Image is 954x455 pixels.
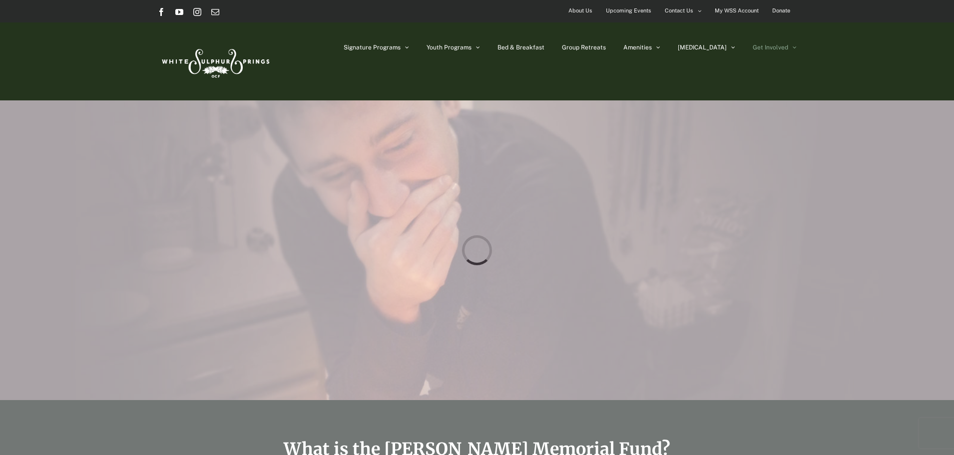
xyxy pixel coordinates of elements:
[772,3,790,18] span: Donate
[753,22,797,72] a: Get Involved
[562,44,606,50] span: Group Retreats
[606,3,651,18] span: Upcoming Events
[678,22,735,72] a: [MEDICAL_DATA]
[623,44,652,50] span: Amenities
[568,3,592,18] span: About Us
[344,44,401,50] span: Signature Programs
[157,8,165,16] a: Facebook
[157,38,272,85] img: White Sulphur Springs Logo
[665,3,693,18] span: Contact Us
[562,22,606,72] a: Group Retreats
[497,22,544,72] a: Bed & Breakfast
[175,8,183,16] a: YouTube
[678,44,727,50] span: [MEDICAL_DATA]
[497,44,544,50] span: Bed & Breakfast
[427,44,472,50] span: Youth Programs
[344,22,409,72] a: Signature Programs
[623,22,660,72] a: Amenities
[193,8,201,16] a: Instagram
[344,22,797,72] nav: Main Menu
[753,44,788,50] span: Get Involved
[427,22,480,72] a: Youth Programs
[211,8,219,16] a: Email
[715,3,759,18] span: My WSS Account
